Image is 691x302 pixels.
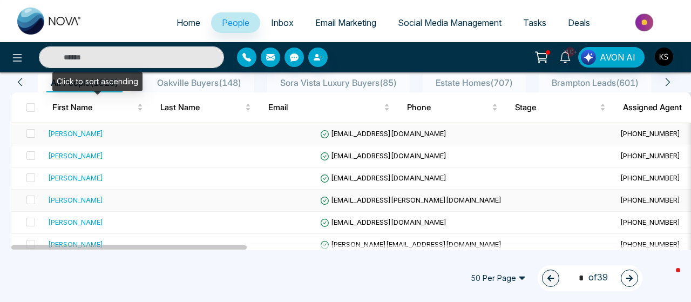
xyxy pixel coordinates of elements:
[211,12,260,33] a: People
[572,271,608,285] span: of 39
[581,50,596,65] img: Lead Flow
[320,218,446,226] span: [EMAIL_ADDRESS][DOMAIN_NAME]
[166,12,211,33] a: Home
[431,77,517,88] span: Estate Homes ( 707 )
[315,17,376,28] span: Email Marketing
[620,129,680,138] span: [PHONE_NUMBER]
[52,101,135,114] span: First Name
[506,92,614,123] th: Stage
[512,12,557,33] a: Tasks
[48,150,103,161] div: [PERSON_NAME]
[557,12,601,33] a: Deals
[268,101,382,114] span: Email
[17,8,82,35] img: Nova CRM Logo
[620,240,680,249] span: [PHONE_NUMBER]
[620,218,680,226] span: [PHONE_NUMBER]
[46,77,123,88] span: All People ( 1929 )
[48,128,103,139] div: [PERSON_NAME]
[600,51,635,64] span: AVON AI
[177,17,200,28] span: Home
[463,270,533,287] span: 50 Per Page
[160,101,243,114] span: Last Name
[387,12,512,33] a: Social Media Management
[620,173,680,182] span: [PHONE_NUMBER]
[552,47,578,66] a: 10+
[620,151,680,160] span: [PHONE_NUMBER]
[271,17,294,28] span: Inbox
[276,77,401,88] span: Sora Vista Luxury Buyers ( 85 )
[398,92,506,123] th: Phone
[304,12,387,33] a: Email Marketing
[620,196,680,204] span: [PHONE_NUMBER]
[606,10,685,35] img: Market-place.gif
[48,172,103,183] div: [PERSON_NAME]
[568,17,590,28] span: Deals
[44,92,152,123] th: First Name
[320,129,446,138] span: [EMAIL_ADDRESS][DOMAIN_NAME]
[523,17,546,28] span: Tasks
[578,47,645,68] button: AVON AI
[48,239,103,250] div: [PERSON_NAME]
[260,12,304,33] a: Inbox
[320,196,502,204] span: [EMAIL_ADDRESS][PERSON_NAME][DOMAIN_NAME]
[153,77,246,88] span: Oakville Buyers ( 148 )
[515,101,598,114] span: Stage
[547,77,643,88] span: Brampton Leads ( 601 )
[655,48,673,66] img: User Avatar
[407,101,490,114] span: Phone
[48,217,103,227] div: [PERSON_NAME]
[260,92,398,123] th: Email
[320,151,446,160] span: [EMAIL_ADDRESS][DOMAIN_NAME]
[152,92,260,123] th: Last Name
[320,173,446,182] span: [EMAIL_ADDRESS][DOMAIN_NAME]
[222,17,249,28] span: People
[565,47,575,57] span: 10+
[320,240,502,249] span: [PERSON_NAME][EMAIL_ADDRESS][DOMAIN_NAME]
[398,17,502,28] span: Social Media Management
[654,265,680,291] iframe: Intercom live chat
[48,194,103,205] div: [PERSON_NAME]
